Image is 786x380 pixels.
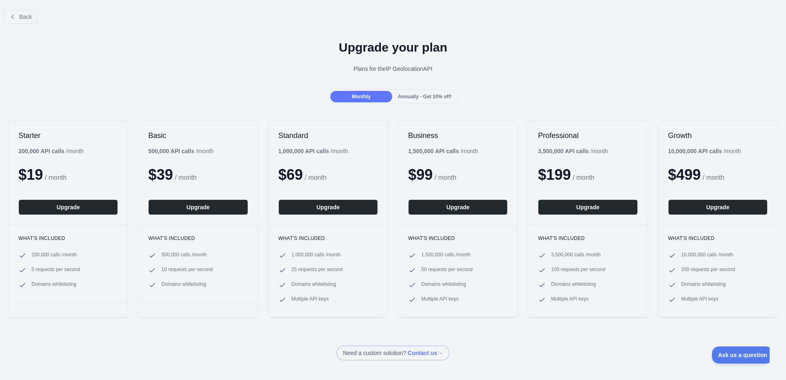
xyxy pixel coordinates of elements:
[278,131,378,140] h2: Standard
[538,147,608,155] div: / month
[712,346,770,364] iframe: Toggle Customer Support
[278,147,348,155] div: / month
[538,166,571,183] span: $ 199
[278,148,329,154] b: 1,000,000 API calls
[408,147,478,155] div: / month
[538,148,589,154] b: 3,500,000 API calls
[408,148,459,154] b: 1,500,000 API calls
[408,166,433,183] span: $ 99
[408,131,508,140] h2: Business
[538,131,637,140] h2: Professional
